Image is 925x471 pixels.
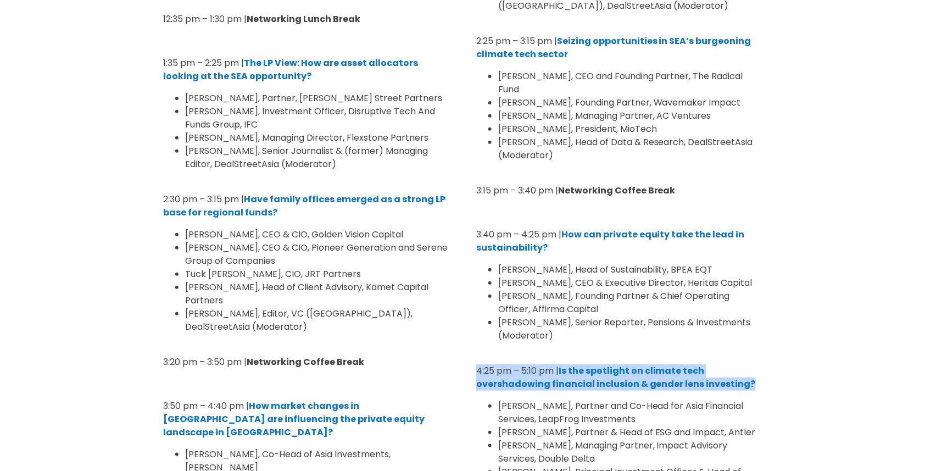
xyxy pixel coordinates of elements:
a: How can private equity take the lead in sustainability? [476,228,745,254]
span: 3:20 pm – 3:50 pm | [163,356,247,368]
span: [PERSON_NAME], Managing Partner, AC Ventures [498,109,711,122]
span: [PERSON_NAME], Partner, [PERSON_NAME] Street Partners [185,92,442,104]
span: 2:25 pm – 3:15 pm | [476,35,557,47]
span: [PERSON_NAME], Editor, VC ([GEOGRAPHIC_DATA]), DealStreetAsia (Moderator) [185,307,413,333]
b: Networking Coffee Break [558,184,676,197]
span: [PERSON_NAME], Managing Director, Flexstone Partners [185,131,428,144]
span: [PERSON_NAME], Head of Data & Research, DealStreetAsia (Moderator) [498,136,753,162]
a: How market changes in [GEOGRAPHIC_DATA] are influencing the private equity landscape in [GEOGRAPH... [163,400,425,439]
span: [PERSON_NAME], Senior Reporter, Pensions & Investments (Moderator) [498,316,751,342]
span: [PERSON_NAME], Head of Client Advisory, Kamet Capital Partners [185,281,428,307]
span: [PERSON_NAME], Head of Sustainability, BPEA EQT [498,263,713,276]
span: 3:40 pm – 4:25 pm | [476,228,561,241]
span: 1:35 pm – 2:25 pm | [163,57,244,69]
b: Networking Lunch Break [247,13,360,25]
a: Have family offices emerged as a strong LP base for regional funds? [163,193,445,219]
span: [PERSON_NAME], CEO & CIO, Pioneer Generation and Serene Group of Companies [185,241,448,267]
span: [PERSON_NAME], Founding Partner, Wavemaker Impact [498,96,741,109]
span: [PERSON_NAME], Investment Officer, Disruptive Tech And Funds Group, IFC [185,105,435,131]
span: [PERSON_NAME], President, MioTech [498,123,657,135]
b: Networking Coffee Break [247,356,364,368]
span: 12:35 pm – 1:30 pm | [163,13,247,25]
span: 3:15 pm – 3:40 pm | [476,184,558,197]
a: Seizing opportunities in SEA’s burgeoning climate tech sector [476,35,751,60]
span: 4:25 pm – 5:10 pm | [476,364,559,377]
span: 2:30 pm – 3:15 pm | [163,193,244,206]
span: [PERSON_NAME], Managing Partner, Impact Advisory Services, Double Delta [498,439,728,465]
span: [PERSON_NAME], CEO and Founding Partner, The Radical Fund [498,70,743,96]
a: Is the spotlight on climate tech overshadowing financial inclusion & gender lens investing? [476,364,756,390]
a: The LP View: How are asset allocators looking at the SEA opportunity? [163,57,418,82]
span: 3:50 pm – 4:40 pm | [163,400,249,412]
span: [PERSON_NAME], Partner & Head of ESG and Impact, Antler [498,426,756,439]
span: [PERSON_NAME], Partner and Co-Head for Asia Financial Services, LeapFrog Investments [498,400,744,425]
span: [PERSON_NAME], CEO & CIO, Golden Vision Capital [185,228,403,241]
span: [PERSON_NAME], Senior Journalist & (former) Managing Editor, DealStreetAsia (Moderator) [185,145,428,170]
span: [PERSON_NAME], Founding Partner & Chief Operating Officer, Affirma Capital [498,290,730,315]
span: [PERSON_NAME], CEO & Executive Director, Heritas Capital [498,276,753,289]
span: Tuck [PERSON_NAME], CIO, JRT Partners [185,268,361,280]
